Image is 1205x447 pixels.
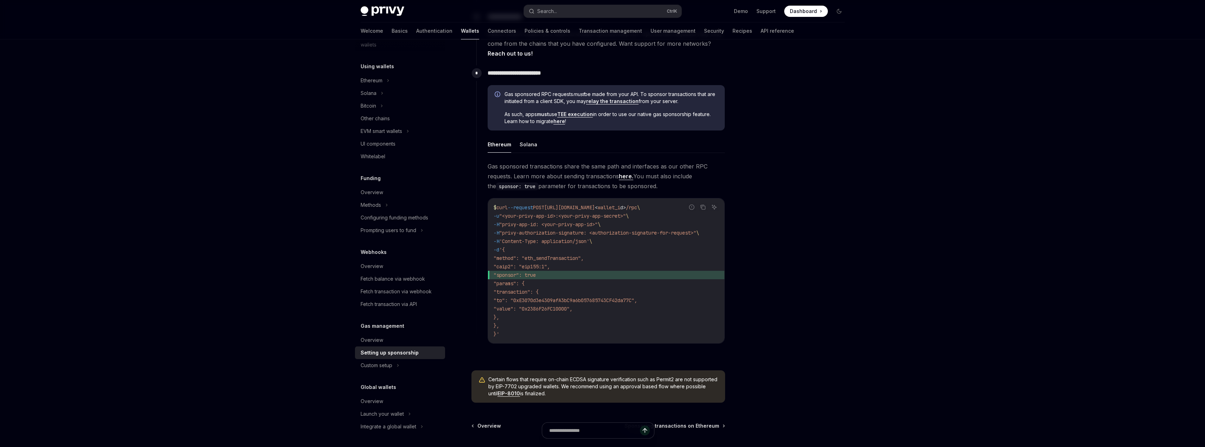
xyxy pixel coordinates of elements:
a: Connectors [488,23,516,39]
span: "value": "0x2386F26FC10000", [494,306,572,312]
span: "caip2": "eip155:1", [494,263,550,270]
div: EVM smart wallets [361,127,402,135]
a: Setting up sponsorship [355,346,445,359]
span: \ [626,213,629,219]
a: Security [704,23,724,39]
a: Other chains [355,112,445,125]
a: Overview [355,186,445,199]
a: UI components [355,138,445,150]
div: Bitcoin [361,102,376,110]
h5: Webhooks [361,248,387,256]
span: curl [496,204,508,211]
span: "params": { [494,280,525,287]
a: API reference [761,23,794,39]
span: "sponsor": true [494,272,536,278]
div: Setting up sponsorship [361,349,419,357]
a: Transaction management [579,23,642,39]
span: }' [494,331,499,337]
span: 'Content-Type: application/json' [499,238,589,244]
code: sponsor: true [496,183,538,190]
div: Fetch balance via webhook [361,275,425,283]
a: Support [756,8,776,15]
a: Fetch balance via webhook [355,273,445,285]
a: Policies & controls [525,23,570,39]
a: Recipes [732,23,752,39]
span: \ [696,230,699,236]
div: Whitelabel [361,152,385,161]
span: -H [494,230,499,236]
span: --request [508,204,533,211]
a: Welcome [361,23,383,39]
a: TEE execution [557,111,593,117]
span: Dashboard [790,8,817,15]
button: Ask AI [710,203,719,212]
a: Basics [392,23,408,39]
a: Overview [355,260,445,273]
a: here. [619,173,633,180]
span: $ [494,204,496,211]
div: Ethereum [361,76,382,85]
h5: Funding [361,174,381,183]
div: Overview [361,397,383,406]
span: Ctrl K [667,8,677,14]
strong: must [537,111,549,117]
a: here [553,118,565,124]
span: "method": "eth_sendTransaction", [494,255,584,261]
span: }, [494,323,499,329]
div: Fetch transaction via webhook [361,287,432,296]
span: wallet_i [598,204,620,211]
div: Search... [537,7,557,15]
span: "to": "0xE3070d3e4309afA3bC9a6b057685743CF42da77C", [494,297,637,304]
span: /rpc [626,204,637,211]
a: User management [651,23,696,39]
div: Overview [361,188,383,197]
a: Dashboard [784,6,828,17]
span: "transaction": { [494,289,539,295]
span: Gas sponsored transactions share the same path and interfaces as our other RPC requests. Learn mo... [488,161,725,191]
button: Toggle dark mode [833,6,845,17]
span: }, [494,314,499,320]
span: "privy-app-id: <your-privy-app-id>" [499,221,598,228]
div: Prompting users to fund [361,226,416,235]
div: Fetch transaction via API [361,300,417,308]
span: Gas sponsored RPC requests be made from your API. To sponsor transactions that are initiated from... [505,91,718,105]
button: Solana [520,136,537,153]
span: '{ [499,247,505,253]
span: -H [494,221,499,228]
div: UI components [361,140,395,148]
div: Solana [361,89,376,97]
a: Wallets [461,23,479,39]
div: Integrate a global wallet [361,422,416,431]
span: POST [533,204,544,211]
div: Custom setup [361,361,392,370]
span: -d [494,247,499,253]
img: dark logo [361,6,404,16]
a: Overview [355,334,445,346]
div: Launch your wallet [361,410,404,418]
button: Search...CtrlK [524,5,681,18]
a: Fetch transaction via API [355,298,445,311]
a: Overview [355,395,445,408]
a: Authentication [416,23,452,39]
span: \ [589,238,592,244]
span: > [623,204,626,211]
span: d [620,204,623,211]
button: Report incorrect code [687,203,696,212]
a: Whitelabel [355,150,445,163]
span: "privy-authorization-signature: <authorization-signature-for-request>" [499,230,696,236]
span: As such, apps use in order to use our native gas sponsorship feature. Learn how to migrate ! [505,111,718,125]
a: EIP-8010 [497,390,520,397]
h5: Using wallets [361,62,394,71]
div: Overview [361,336,383,344]
a: Configuring funding methods [355,211,445,224]
button: Copy the contents from the code block [698,203,708,212]
span: "<your-privy-app-id>:<your-privy-app-secret>" [499,213,626,219]
a: Demo [734,8,748,15]
a: Fetch transaction via webhook [355,285,445,298]
span: Select which chains you want to enable sponsorship for. Sponsored requests may only come from the... [488,29,725,58]
div: Methods [361,201,381,209]
button: Ethereum [488,136,511,153]
span: Certain flows that require on-chain ECDSA signature verification such as Permit2 are not supporte... [488,376,718,397]
a: Reach out to us! [488,50,533,57]
svg: Info [495,91,502,98]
